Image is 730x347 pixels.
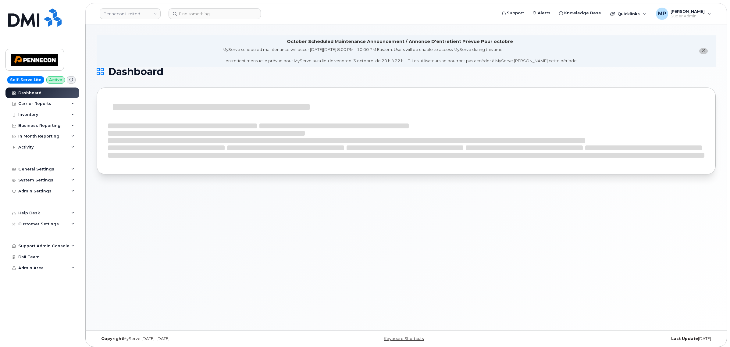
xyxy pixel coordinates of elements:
[97,336,303,341] div: MyServe [DATE]–[DATE]
[699,48,708,54] button: close notification
[671,336,698,341] strong: Last Update
[223,47,578,64] div: MyServe scheduled maintenance will occur [DATE][DATE] 8:00 PM - 10:00 PM Eastern. Users will be u...
[384,336,424,341] a: Keyboard Shortcuts
[101,336,123,341] strong: Copyright
[287,38,513,45] div: October Scheduled Maintenance Announcement / Annonce D'entretient Prévue Pour octobre
[108,67,163,76] span: Dashboard
[509,336,716,341] div: [DATE]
